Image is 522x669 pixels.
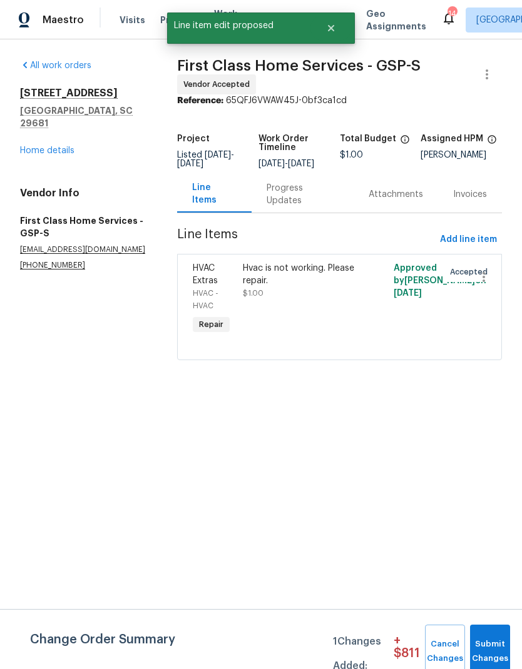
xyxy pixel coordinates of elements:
[20,214,147,239] h5: First Class Home Services - GSP-S
[192,181,236,206] div: Line Items
[366,8,426,33] span: Geo Assignments
[193,264,218,285] span: HVAC Extras
[194,318,228,331] span: Repair
[267,182,339,207] div: Progress Updates
[400,134,410,151] span: The total cost of line items that have been proposed by Opendoor. This sum includes line items th...
[20,187,147,199] h4: Vendor Info
[183,78,255,91] span: Vendor Accepted
[214,8,246,33] span: Work Orders
[193,289,218,309] span: HVAC - HVAC
[394,264,486,298] span: Approved by [PERSON_NAME] on
[421,134,483,143] h5: Assigned HPM
[120,14,145,26] span: Visits
[487,134,497,151] span: The hpm assigned to this work order.
[243,289,264,297] span: $1.00
[258,134,340,152] h5: Work Order Timeline
[177,159,203,168] span: [DATE]
[258,159,285,168] span: [DATE]
[43,14,84,26] span: Maestro
[177,94,502,107] div: 65QFJ6VWAW45J-0bf3ca1cd
[177,151,234,168] span: Listed
[288,159,314,168] span: [DATE]
[340,151,363,159] span: $1.00
[177,151,234,168] span: -
[435,228,502,251] button: Add line item
[369,188,423,201] div: Attachments
[450,266,493,278] span: Accepted
[243,262,361,287] div: Hvac is not working. Please repair.
[440,232,497,248] span: Add line item
[160,14,199,26] span: Projects
[20,61,91,70] a: All work orders
[340,134,396,143] h5: Total Budget
[394,289,422,298] span: [DATE]
[177,134,210,143] h5: Project
[310,16,352,41] button: Close
[205,151,231,159] span: [DATE]
[177,58,421,73] span: First Class Home Services - GSP-S
[421,151,502,159] div: [PERSON_NAME]
[167,13,310,39] span: Line item edit proposed
[453,188,487,201] div: Invoices
[258,159,314,168] span: -
[20,146,74,155] a: Home details
[177,96,223,105] b: Reference:
[177,228,435,251] span: Line Items
[448,8,456,20] div: 14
